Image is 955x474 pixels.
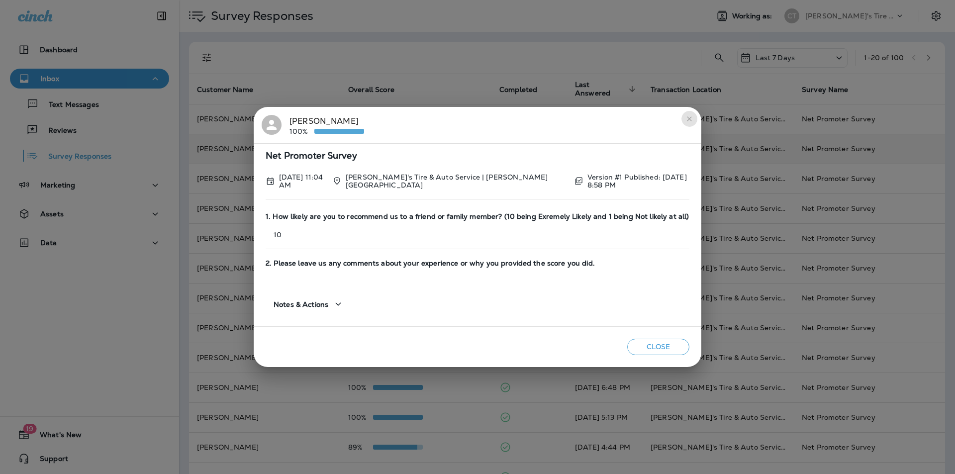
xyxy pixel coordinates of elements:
p: 10 [266,231,689,239]
span: Net Promoter Survey [266,152,689,160]
button: close [681,111,697,127]
span: Notes & Actions [274,300,328,309]
span: 2. Please leave us any comments about your experience or why you provided the score you did. [266,259,689,268]
p: [PERSON_NAME]'s Tire & Auto Service | [PERSON_NAME][GEOGRAPHIC_DATA] [346,173,566,189]
button: Notes & Actions [266,290,352,318]
p: Sep 17, 2025 11:04 AM [279,173,324,189]
span: 1. How likely are you to recommend us to a friend or family member? (10 being Exremely Likely and... [266,212,689,221]
button: Close [627,339,689,355]
p: 100% [289,127,314,135]
div: [PERSON_NAME] [289,115,364,136]
p: Version #1 Published: [DATE] 8:58 PM [587,173,689,189]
